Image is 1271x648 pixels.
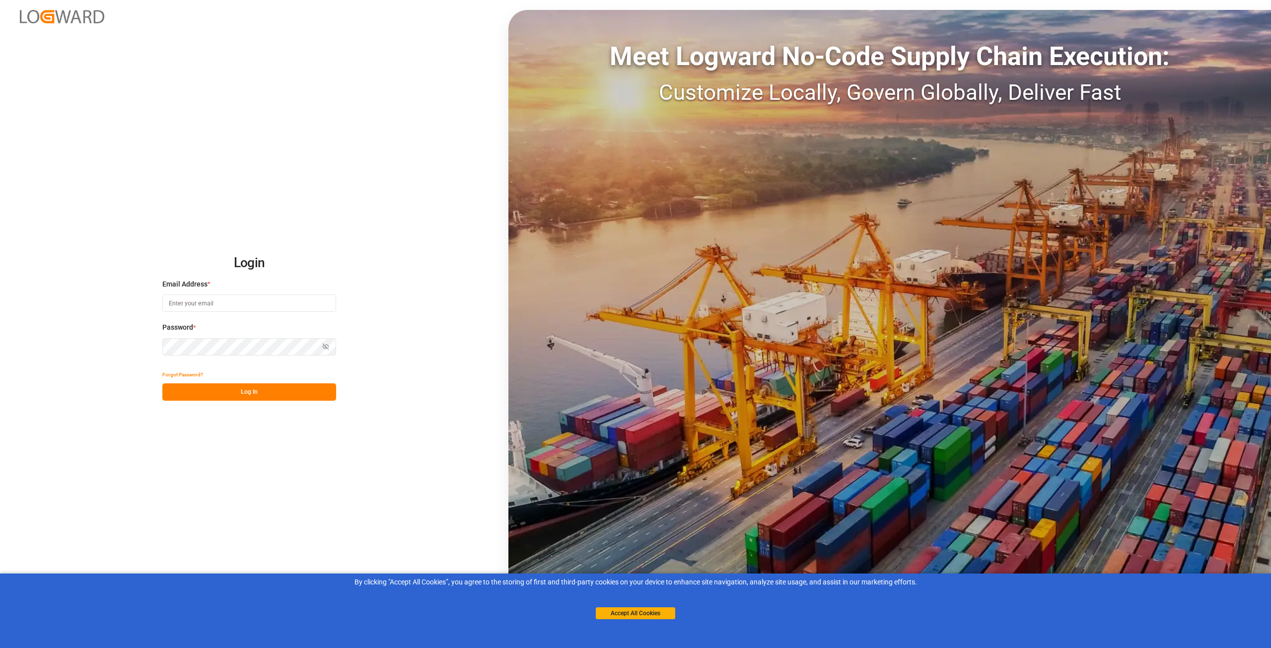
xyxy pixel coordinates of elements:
input: Enter your email [162,294,336,312]
button: Log In [162,383,336,401]
h2: Login [162,247,336,279]
span: Password [162,322,193,333]
div: Customize Locally, Govern Globally, Deliver Fast [508,76,1271,109]
button: Forgot Password? [162,366,203,383]
img: Logward_new_orange.png [20,10,104,23]
div: Meet Logward No-Code Supply Chain Execution: [508,37,1271,76]
span: Email Address [162,279,208,289]
button: Accept All Cookies [596,607,675,619]
div: By clicking "Accept All Cookies”, you agree to the storing of first and third-party cookies on yo... [7,577,1264,587]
